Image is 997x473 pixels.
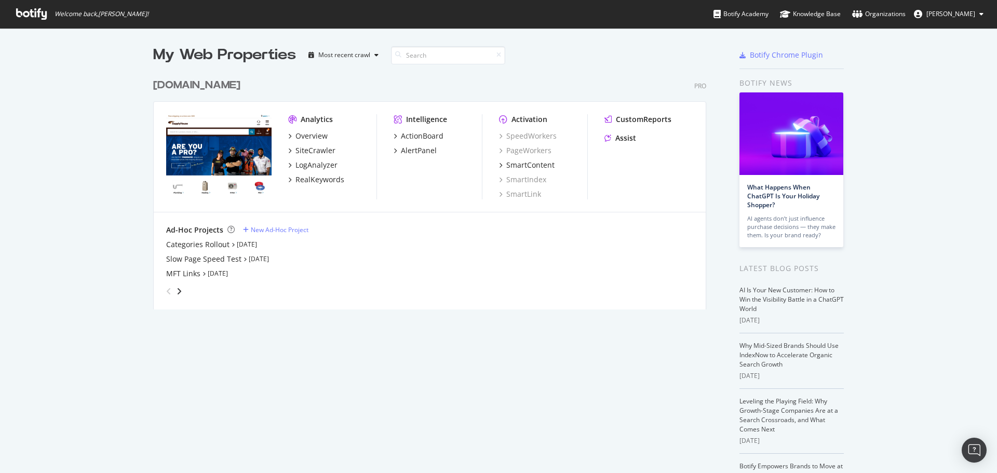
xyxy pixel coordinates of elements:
div: Analytics [301,114,333,125]
a: New Ad-Hoc Project [243,225,308,234]
div: Botify news [739,77,844,89]
div: Botify Chrome Plugin [750,50,823,60]
input: Search [391,46,505,64]
div: angle-left [162,283,176,300]
a: ActionBoard [394,131,443,141]
span: Welcome back, [PERSON_NAME] ! [55,10,149,18]
div: AI agents don’t just influence purchase decisions — they make them. Is your brand ready? [747,214,836,239]
div: [DATE] [739,371,844,381]
a: What Happens When ChatGPT Is Your Holiday Shopper? [747,183,819,209]
a: RealKeywords [288,174,344,185]
a: PageWorkers [499,145,551,156]
div: RealKeywords [295,174,344,185]
a: SiteCrawler [288,145,335,156]
div: SiteCrawler [295,145,335,156]
a: [DATE] [237,240,257,249]
a: Slow Page Speed Test [166,254,241,264]
a: Categories Rollout [166,239,230,250]
a: LogAnalyzer [288,160,338,170]
a: Why Mid-Sized Brands Should Use IndexNow to Accelerate Organic Search Growth [739,341,839,369]
a: Leveling the Playing Field: Why Growth-Stage Companies Are at a Search Crossroads, and What Comes... [739,397,838,434]
img: www.supplyhouse.com [166,114,272,198]
span: Alejandra Roca [926,9,975,18]
div: [DOMAIN_NAME] [153,78,240,93]
div: Pro [694,82,706,90]
img: What Happens When ChatGPT Is Your Holiday Shopper? [739,92,843,175]
button: Most recent crawl [304,47,383,63]
div: Open Intercom Messenger [962,438,987,463]
a: Botify Chrome Plugin [739,50,823,60]
div: Knowledge Base [780,9,841,19]
a: SmartIndex [499,174,546,185]
a: SmartLink [499,189,541,199]
div: Most recent crawl [318,52,370,58]
a: AI Is Your New Customer: How to Win the Visibility Battle in a ChatGPT World [739,286,844,313]
div: CustomReports [616,114,671,125]
a: [DOMAIN_NAME] [153,78,245,93]
div: grid [153,65,715,309]
div: angle-right [176,286,183,296]
div: Assist [615,133,636,143]
a: [DATE] [208,269,228,278]
div: LogAnalyzer [295,160,338,170]
a: [DATE] [249,254,269,263]
div: ActionBoard [401,131,443,141]
div: Activation [511,114,547,125]
a: AlertPanel [394,145,437,156]
a: MFT Links [166,268,200,279]
div: [DATE] [739,436,844,445]
div: SmartContent [506,160,555,170]
div: Latest Blog Posts [739,263,844,274]
a: SpeedWorkers [499,131,557,141]
div: [DATE] [739,316,844,325]
div: New Ad-Hoc Project [251,225,308,234]
a: CustomReports [604,114,671,125]
div: Ad-Hoc Projects [166,225,223,235]
a: SmartContent [499,160,555,170]
div: Botify Academy [713,9,769,19]
div: My Web Properties [153,45,296,65]
div: Organizations [852,9,906,19]
div: AlertPanel [401,145,437,156]
button: [PERSON_NAME] [906,6,992,22]
a: Overview [288,131,328,141]
div: Overview [295,131,328,141]
div: Intelligence [406,114,447,125]
a: Assist [604,133,636,143]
